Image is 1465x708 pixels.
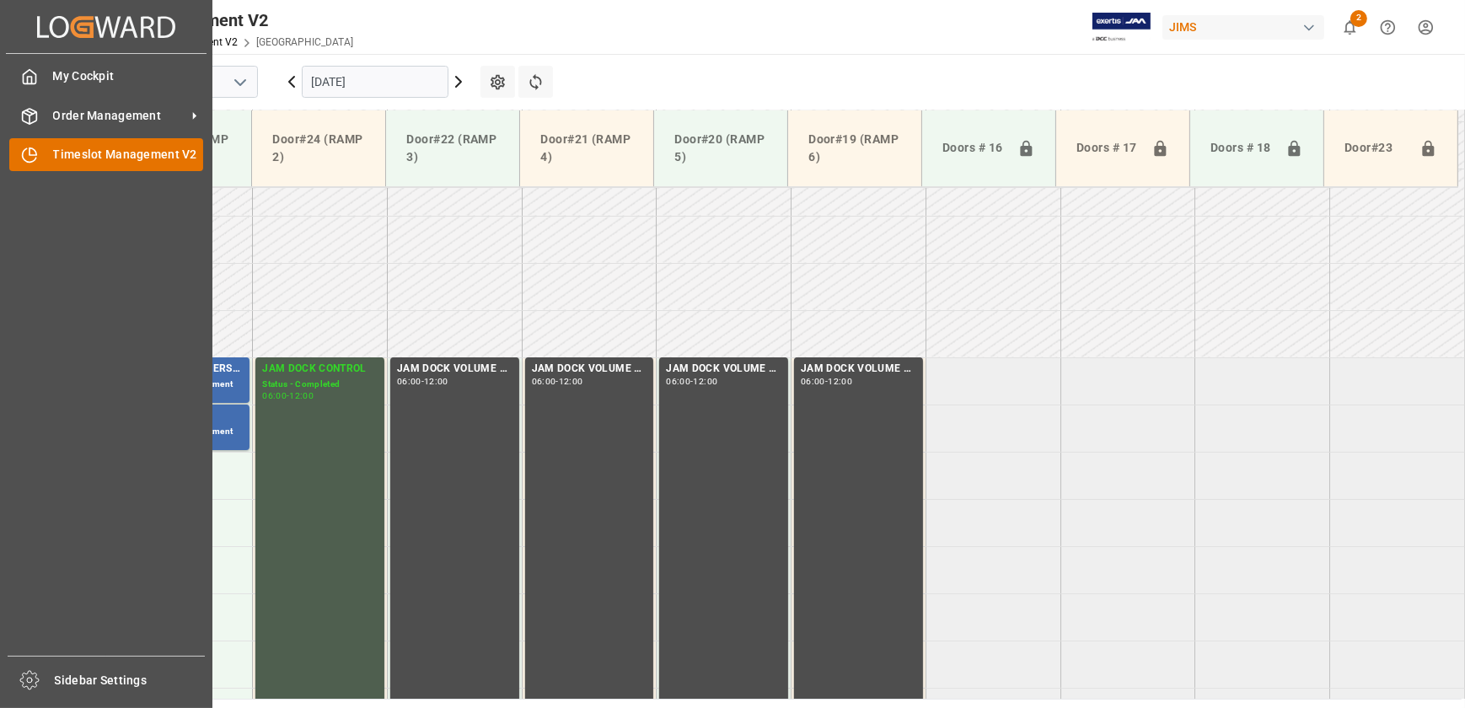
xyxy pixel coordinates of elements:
[668,124,774,173] div: Door#20 (RAMP 5)
[555,378,558,385] div: -
[1331,8,1369,46] button: show 2 new notifications
[694,378,718,385] div: 12:00
[666,361,781,378] div: JAM DOCK VOLUME CONTROL
[1162,15,1324,40] div: JIMS
[262,378,378,392] div: Status - Completed
[1369,8,1407,46] button: Help Center
[1092,13,1151,42] img: Exertis%20JAM%20-%20Email%20Logo.jpg_1722504956.jpg
[690,378,693,385] div: -
[397,361,512,378] div: JAM DOCK VOLUME CONTROL
[9,138,203,171] a: Timeslot Management V2
[262,361,378,378] div: JAM DOCK CONTROL
[532,378,556,385] div: 06:00
[227,69,252,95] button: open menu
[534,124,640,173] div: Door#21 (RAMP 4)
[559,378,583,385] div: 12:00
[266,124,372,173] div: Door#24 (RAMP 2)
[1162,11,1331,43] button: JIMS
[302,66,448,98] input: DD.MM.YYYY
[73,8,353,33] div: Timeslot Management V2
[424,378,448,385] div: 12:00
[53,107,186,125] span: Order Management
[53,67,204,85] span: My Cockpit
[532,361,647,378] div: JAM DOCK VOLUME CONTROL
[1350,10,1367,27] span: 2
[262,392,287,400] div: 06:00
[1204,132,1279,164] div: Doors # 18
[53,146,204,164] span: Timeslot Management V2
[801,361,916,378] div: JAM DOCK VOLUME CONTROL
[801,378,825,385] div: 06:00
[666,378,690,385] div: 06:00
[397,378,421,385] div: 06:00
[400,124,506,173] div: Door#22 (RAMP 3)
[825,378,828,385] div: -
[828,378,852,385] div: 12:00
[9,60,203,93] a: My Cockpit
[55,672,206,689] span: Sidebar Settings
[1070,132,1145,164] div: Doors # 17
[289,392,314,400] div: 12:00
[287,392,289,400] div: -
[802,124,908,173] div: Door#19 (RAMP 6)
[936,132,1011,164] div: Doors # 16
[1338,132,1413,164] div: Door#23
[421,378,424,385] div: -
